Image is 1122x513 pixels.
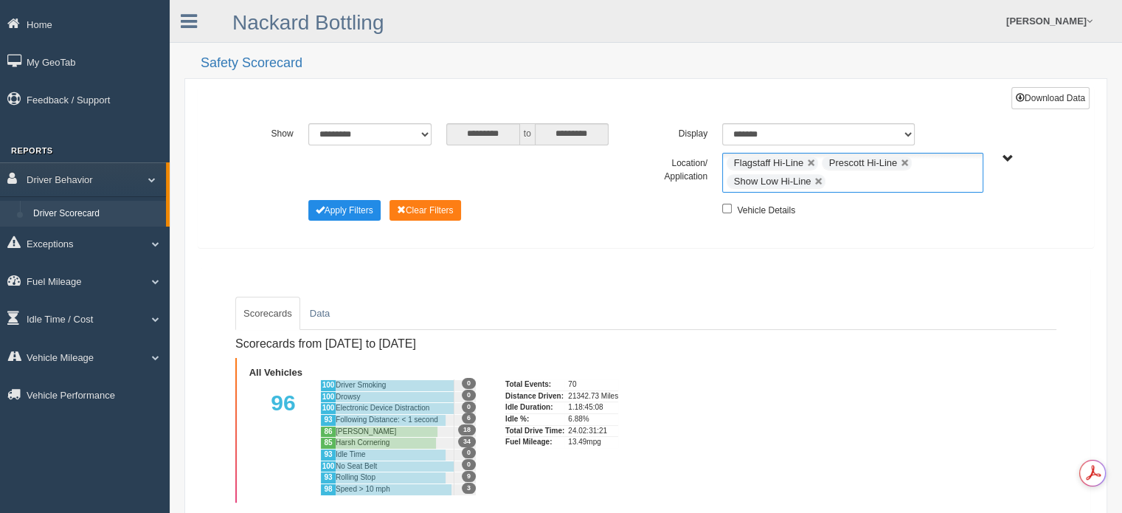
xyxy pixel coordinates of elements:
div: 1.18:45:08 [568,402,618,413]
div: 100 [320,379,336,391]
span: 0 [462,378,476,389]
div: 24.02:31:21 [568,425,618,437]
div: Idle Duration: [505,402,564,413]
div: 70 [568,379,618,390]
a: Nackard Bottling [232,11,384,34]
span: 0 [462,447,476,458]
button: Download Data [1011,87,1090,109]
label: Display [645,123,715,141]
button: Change Filter Options [389,200,461,221]
a: Data [302,297,338,331]
div: Total Drive Time: [505,425,564,437]
div: 100 [320,391,336,403]
span: Show Low Hi-Line [734,176,811,187]
a: Driver Scorecard [27,201,166,227]
div: 93 [320,449,336,461]
div: 86 [320,426,336,438]
label: Location/ Application [646,153,716,183]
label: Vehicle Details [737,200,795,218]
span: Prescott Hi-Line [829,157,897,168]
span: 18 [458,424,476,435]
label: Show [232,123,301,141]
div: 100 [320,402,336,414]
span: 9 [462,471,476,482]
div: Distance Driven: [505,390,564,402]
h2: Safety Scorecard [201,56,1107,71]
div: 6.88% [568,413,618,425]
h4: Scorecards from [DATE] to [DATE] [235,337,678,351]
div: 13.49mpg [568,436,618,448]
span: 3 [462,483,476,494]
button: Change Filter Options [308,200,381,221]
a: Scorecards [235,297,300,331]
span: 0 [462,459,476,470]
span: 34 [458,436,476,447]
span: Flagstaff Hi-Line [734,157,803,168]
span: 0 [462,390,476,401]
div: Idle %: [505,413,564,425]
div: 93 [320,414,336,426]
span: 0 [462,402,476,413]
div: Fuel Mileage: [505,436,564,448]
div: 98 [320,483,336,495]
span: 6 [462,413,476,424]
div: Total Events: [505,379,564,390]
div: 93 [320,472,336,483]
div: 85 [320,437,336,449]
span: to [520,123,535,145]
b: All Vehicles [249,367,302,378]
div: 96 [246,379,320,495]
div: 100 [320,461,336,472]
div: 21342.73 Miles [568,390,618,402]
